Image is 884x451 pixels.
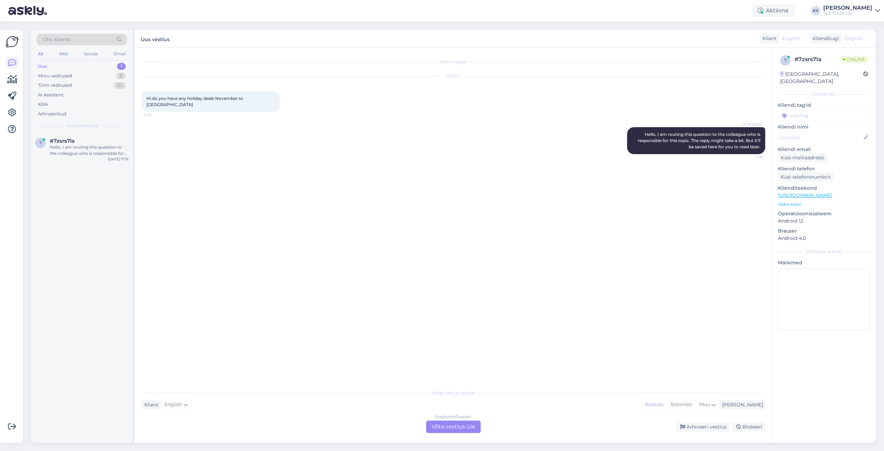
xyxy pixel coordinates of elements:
[760,35,777,42] div: Klient
[823,5,872,11] div: [PERSON_NAME]
[737,154,763,160] span: 17:16
[810,35,839,42] div: Klienditugi
[737,122,763,127] span: AI Assistent
[83,49,99,58] div: Socials
[6,35,19,48] img: Askly Logo
[114,82,126,89] div: 23
[778,134,862,141] input: Lisa nimi
[778,91,870,97] div: Kliendi info
[116,73,126,79] div: 8
[642,400,667,410] div: Russian
[108,157,128,162] div: [DATE] 17:16
[142,401,158,408] div: Klient
[719,401,763,408] div: [PERSON_NAME]
[778,259,870,266] p: Märkmed
[142,390,765,396] div: Valige keel ja vastake
[778,102,870,109] p: Kliendi tag'id
[38,82,72,89] div: Tiimi vestlused
[43,36,70,43] span: Otsi kliente
[823,5,880,16] a: [PERSON_NAME]TEZ TOUR OÜ
[780,71,863,85] div: [GEOGRAPHIC_DATA], [GEOGRAPHIC_DATA]
[117,63,126,70] div: 1
[845,35,863,42] span: English
[676,422,729,432] div: Arhiveeri vestlus
[699,401,710,407] span: Muu
[142,59,765,65] div: Vestlus algas
[811,6,820,16] div: AV
[840,56,868,63] span: Online
[778,172,834,182] div: Küsi telefoninumbrit
[142,73,765,79] div: [DATE]
[435,414,471,420] div: English to Russian
[795,55,840,64] div: # 7zsrs7la
[778,227,870,235] p: Brauser
[38,111,66,118] div: Arhiveeritud
[667,400,695,410] div: Estonian
[146,96,244,107] span: Hi do you have any holiday deals November to [GEOGRAPHIC_DATA]
[778,249,870,255] div: [PERSON_NAME]
[58,49,70,58] div: Web
[141,34,170,43] label: Uus vestlus
[782,35,800,42] span: English
[164,401,182,408] span: English
[778,185,870,192] p: Klienditeekond
[38,73,72,79] div: Minu vestlused
[752,4,794,17] div: Aktiivne
[426,421,481,433] div: Võta vestlus üle
[778,123,870,131] p: Kliendi nimi
[39,140,42,145] span: 7
[50,144,128,157] div: Hello, I am routing this question to the colleague who is responsible for this topic. The reply m...
[778,210,870,217] p: Operatsioonisüsteem
[784,58,787,63] span: 7
[113,49,127,58] div: Email
[823,11,872,16] div: TEZ TOUR OÜ
[778,201,870,207] p: Vaata edasi ...
[38,101,48,108] div: Kõik
[66,123,98,129] span: Uued vestlused
[778,235,870,242] p: Android 4.0
[778,217,870,225] p: Android 12
[778,192,832,198] a: [URL][DOMAIN_NAME]
[778,165,870,172] p: Kliendi telefon
[144,112,170,118] span: 17:16
[638,132,761,149] span: Hello, I am routing this question to the colleague who is responsible for this topic. The reply m...
[50,138,75,144] span: #7zsrs7la
[37,49,45,58] div: All
[38,92,64,98] div: AI Assistent
[38,63,47,70] div: Uus
[778,146,870,153] p: Kliendi email
[778,110,870,121] input: Lisa tag
[778,153,827,162] div: Küsi meiliaadressi
[732,422,765,432] div: Blokeeri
